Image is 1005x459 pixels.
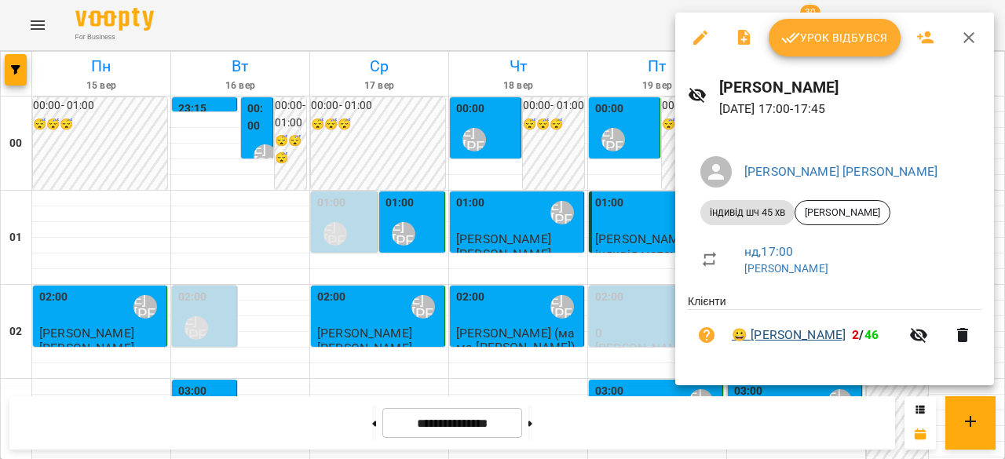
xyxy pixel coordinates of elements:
ul: Клієнти [688,293,981,366]
h6: [PERSON_NAME] [719,75,981,100]
b: / [852,327,879,342]
button: Урок відбувся [769,19,901,56]
a: 😀 [PERSON_NAME] [732,326,846,344]
div: [PERSON_NAME] [795,200,890,225]
span: [PERSON_NAME] [795,206,890,220]
span: 2 [852,327,859,342]
span: 46 [864,327,879,342]
span: Урок відбувся [781,28,888,47]
a: [PERSON_NAME] [PERSON_NAME] [744,164,937,179]
span: індивід шч 45 хв [700,206,795,220]
a: нд , 17:00 [744,244,793,259]
button: Візит ще не сплачено. Додати оплату? [688,316,725,354]
a: [PERSON_NAME] [744,262,828,275]
p: [DATE] 17:00 - 17:45 [719,100,981,118]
